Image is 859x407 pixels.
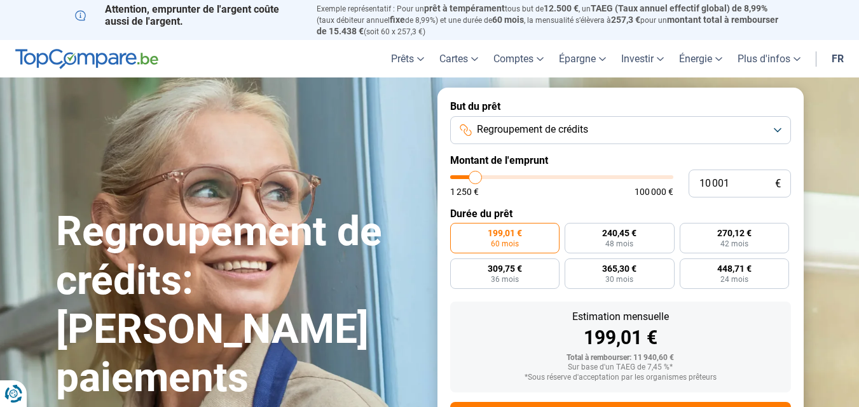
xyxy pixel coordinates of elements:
[611,15,640,25] span: 257,3 €
[635,187,673,196] span: 100 000 €
[824,40,851,77] a: fr
[383,40,432,77] a: Prêts
[450,100,791,112] label: But du prêt
[486,40,551,77] a: Comptes
[491,240,519,248] span: 60 mois
[602,229,636,237] span: 240,45 €
[460,328,781,347] div: 199,01 €
[544,3,579,13] span: 12.500 €
[390,15,405,25] span: fixe
[317,3,785,37] p: Exemple représentatif : Pour un tous but de , un (taux débiteur annuel de 8,99%) et une durée de ...
[605,276,633,283] span: 30 mois
[75,3,301,27] p: Attention, emprunter de l'argent coûte aussi de l'argent.
[488,264,522,273] span: 309,75 €
[717,264,752,273] span: 448,71 €
[717,229,752,237] span: 270,12 €
[720,276,748,283] span: 24 mois
[460,373,781,382] div: *Sous réserve d'acceptation par les organismes prêteurs
[491,276,519,283] span: 36 mois
[605,240,633,248] span: 48 mois
[730,40,808,77] a: Plus d'infos
[492,15,524,25] span: 60 mois
[450,208,791,220] label: Durée du prêt
[15,49,158,69] img: TopCompare
[460,363,781,372] div: Sur base d'un TAEG de 7,45 %*
[477,123,588,137] span: Regroupement de crédits
[460,312,781,322] div: Estimation mensuelle
[775,178,781,189] span: €
[424,3,505,13] span: prêt à tempérament
[602,264,636,273] span: 365,30 €
[432,40,486,77] a: Cartes
[591,3,767,13] span: TAEG (Taux annuel effectif global) de 8,99%
[551,40,614,77] a: Épargne
[671,40,730,77] a: Énergie
[460,354,781,363] div: Total à rembourser: 11 940,60 €
[614,40,671,77] a: Investir
[450,187,479,196] span: 1 250 €
[317,15,778,36] span: montant total à rembourser de 15.438 €
[720,240,748,248] span: 42 mois
[450,116,791,144] button: Regroupement de crédits
[450,154,791,166] label: Montant de l'emprunt
[488,229,522,237] span: 199,01 €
